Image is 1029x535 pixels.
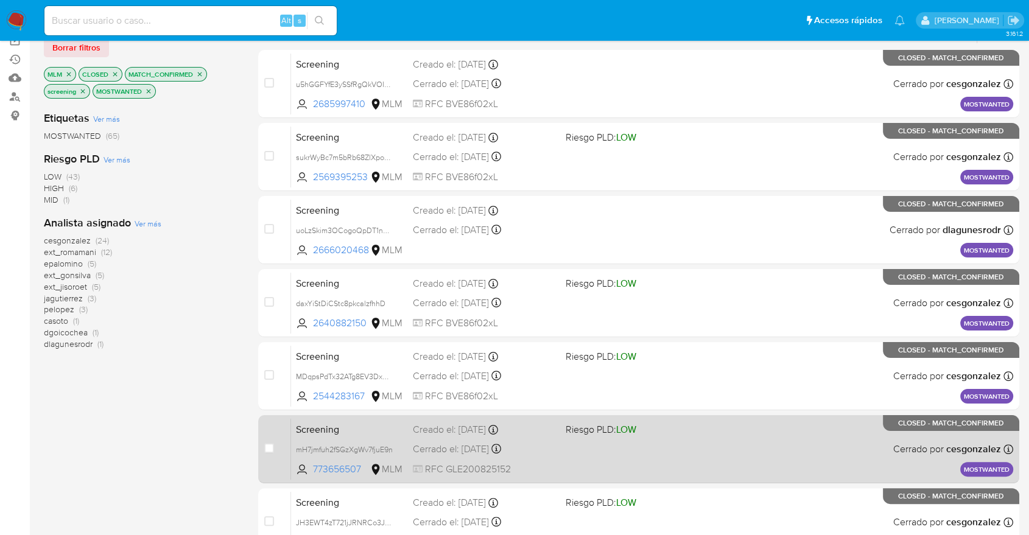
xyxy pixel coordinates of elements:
[814,14,882,27] span: Accesos rápidos
[1005,29,1023,38] span: 3.161.2
[298,15,301,26] span: s
[44,13,337,29] input: Buscar usuario o caso...
[281,15,291,26] span: Alt
[894,15,905,26] a: Notificaciones
[934,15,1003,26] p: marianela.tarsia@mercadolibre.com
[1007,14,1020,27] a: Salir
[307,12,332,29] button: search-icon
